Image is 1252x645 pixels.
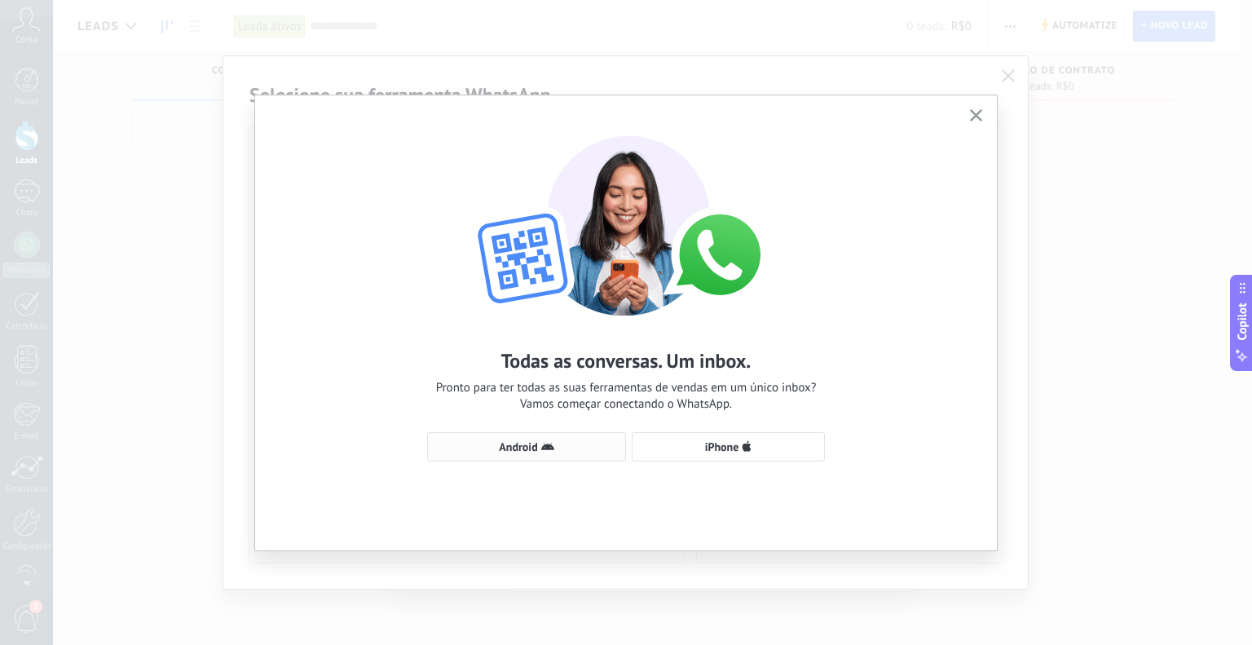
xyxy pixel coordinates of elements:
[447,120,805,316] img: wa-lite-select-device.png
[501,348,752,373] h2: Todas as conversas. Um inbox.
[632,432,825,462] button: iPhone
[436,380,817,413] span: Pronto para ter todas as suas ferramentas de vendas em um único inbox? Vamos começar conectando o...
[1234,303,1250,340] span: Copilot
[427,432,626,462] button: Android
[499,441,537,453] span: Android
[705,441,739,453] span: iPhone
